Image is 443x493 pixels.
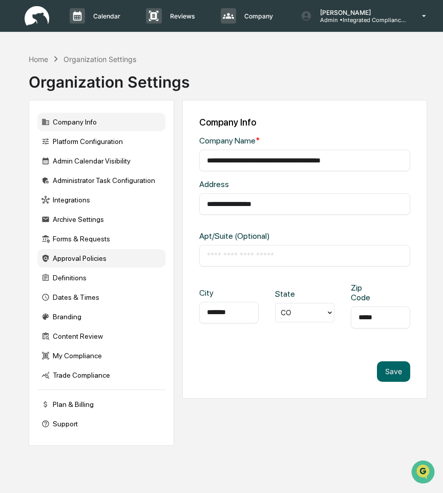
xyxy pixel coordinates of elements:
div: Dates & Times [37,288,165,306]
div: Company Info [199,117,411,128]
div: Content Review [37,327,165,345]
img: logo [25,6,49,26]
div: Archive Settings [37,210,165,229]
p: Calendar [85,12,125,20]
div: 🖐️ [10,130,18,138]
div: Support [37,415,165,433]
div: 🗄️ [74,130,82,138]
p: How can we help? [10,22,186,38]
div: Integrations [37,191,165,209]
p: [PERSON_NAME] [312,9,407,16]
div: My Compliance [37,346,165,365]
div: City [199,288,226,298]
button: Save [377,361,410,382]
p: Reviews [162,12,200,20]
div: Company Name [199,136,294,146]
a: Powered byPylon [72,173,124,181]
p: Admin • Integrated Compliance Advisors - Consultants [312,16,407,24]
div: Start new chat [35,78,168,89]
div: Approval Policies [37,249,165,268]
div: Organization Settings [64,55,136,64]
div: Home [29,55,48,64]
div: State [275,289,302,299]
div: Administrator Task Configuration [37,171,165,190]
img: 1746055101610-c473b297-6a78-478c-a979-82029cc54cd1 [10,78,29,97]
div: Organization Settings [29,65,189,91]
span: Attestations [85,129,127,139]
div: Admin Calendar Visibility [37,152,165,170]
div: Forms & Requests [37,230,165,248]
a: 🗄️Attestations [70,125,131,143]
div: Zip Code [351,283,377,302]
span: Preclearance [20,129,66,139]
div: Branding [37,307,165,326]
a: 🖐️Preclearance [6,125,70,143]
span: Data Lookup [20,149,65,159]
p: Company [236,12,278,20]
div: Company Info [37,113,165,131]
div: Address [199,179,294,189]
div: Platform Configuration [37,132,165,151]
div: Definitions [37,269,165,287]
div: Trade Compliance [37,366,165,384]
div: We're offline, we'll be back soon [35,89,134,97]
a: 🔎Data Lookup [6,145,69,163]
iframe: Open customer support [410,459,438,487]
div: Apt/Suite (Optional) [199,231,294,241]
span: Pylon [102,174,124,181]
div: Plan & Billing [37,395,165,414]
button: Start new chat [174,81,186,94]
div: 🔎 [10,150,18,158]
